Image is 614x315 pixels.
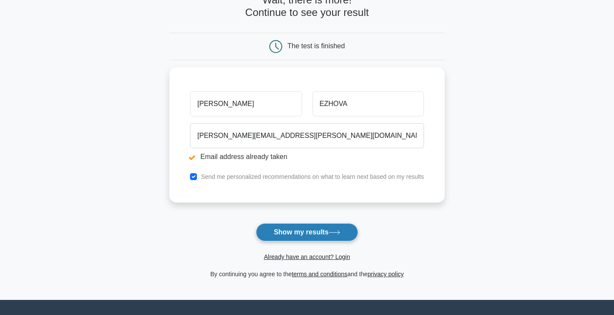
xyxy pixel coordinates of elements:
input: Last name [312,91,424,116]
input: Email [190,123,424,148]
label: Send me personalized recommendations on what to learn next based on my results [201,173,424,180]
a: terms and conditions [292,271,347,278]
div: By continuing you agree to the and the [164,269,450,279]
div: The test is finished [287,42,345,50]
a: Already have an account? Login [264,253,350,260]
input: First name [190,91,302,116]
a: privacy policy [368,271,404,278]
li: Email address already taken [190,152,424,162]
button: Show my results [256,223,358,241]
